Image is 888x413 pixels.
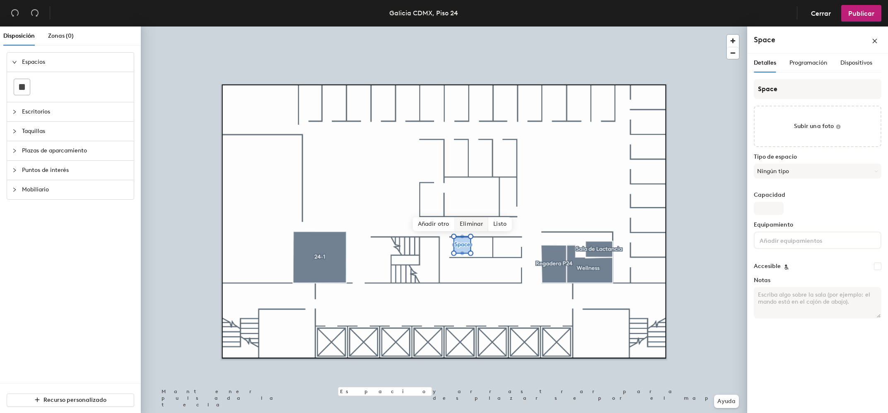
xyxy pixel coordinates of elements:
label: Accesible [754,263,781,270]
label: Capacidad [754,192,881,198]
span: Cerrar [811,10,831,17]
span: Espacios [22,53,129,72]
span: collapsed [12,187,17,192]
span: Dispositivos [840,59,872,66]
span: Detalles [754,59,776,66]
label: Tipo de espacio [754,154,881,160]
label: Equipamiento [754,222,881,228]
span: Disposición [3,32,35,39]
button: Recurso personalizado [7,394,134,407]
span: Taquillas [22,122,129,141]
span: Publicar [848,10,874,17]
span: Plazas de aparcamiento [22,141,129,160]
div: Galicia CDMX, Piso 24 [389,8,458,18]
span: Puntos de interés [22,161,129,180]
span: expanded [12,60,17,65]
button: Deshacer (⌘ + Z) [7,5,23,22]
span: collapsed [12,129,17,134]
span: Programación [789,59,827,66]
label: Notas [754,277,881,284]
span: collapsed [12,168,17,173]
span: Añadir otro [413,217,455,231]
button: Publicar [841,5,881,22]
button: Ayuda [714,395,739,408]
span: Eliminar [455,217,488,231]
span: Recurso personalizado [43,396,106,403]
button: Ningún tipo [754,164,881,179]
button: Cerrar [804,5,838,22]
button: Subir una foto [754,106,881,147]
span: close [872,38,878,44]
span: collapsed [12,109,17,114]
span: Zonas (0) [48,32,74,39]
button: Rehacer (⌘ + ⇧ + Z) [27,5,43,22]
span: Mobiliario [22,180,129,199]
span: Escritorios [22,102,129,121]
span: Listo [488,217,512,231]
h4: Space [754,34,775,45]
input: Añadir equipamientos [758,235,832,245]
span: collapsed [12,148,17,153]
